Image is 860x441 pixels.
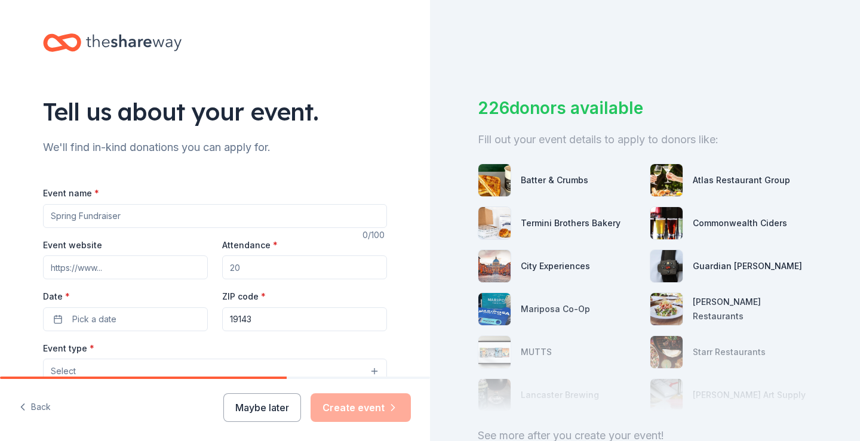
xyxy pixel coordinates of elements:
[43,187,99,199] label: Event name
[43,255,208,279] input: https://www...
[19,395,51,420] button: Back
[478,207,511,239] img: photo for Termini Brothers Bakery
[72,312,116,326] span: Pick a date
[222,291,266,303] label: ZIP code
[650,250,683,282] img: photo for Guardian Angel Device
[43,204,387,228] input: Spring Fundraiser
[650,207,683,239] img: photo for Commonwealth Ciders
[43,291,208,303] label: Date
[43,307,208,331] button: Pick a date
[222,239,278,251] label: Attendance
[43,138,387,157] div: We'll find in-kind donations you can apply for.
[693,259,802,273] div: Guardian [PERSON_NAME]
[650,164,683,196] img: photo for Atlas Restaurant Group
[43,239,102,251] label: Event website
[51,364,76,378] span: Select
[43,95,387,128] div: Tell us about your event.
[693,216,787,230] div: Commonwealth Ciders
[43,359,387,384] button: Select
[478,95,812,121] div: 226 donors available
[478,130,812,149] div: Fill out your event details to apply to donors like:
[521,259,590,273] div: City Experiences
[693,173,790,187] div: Atlas Restaurant Group
[222,255,387,279] input: 20
[222,307,387,331] input: 12345 (U.S. only)
[223,393,301,422] button: Maybe later
[43,343,94,354] label: Event type
[478,164,511,196] img: photo for Batter & Crumbs
[363,228,387,242] div: 0 /100
[478,250,511,282] img: photo for City Experiences
[521,173,588,187] div: Batter & Crumbs
[521,216,621,230] div: Termini Brothers Bakery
